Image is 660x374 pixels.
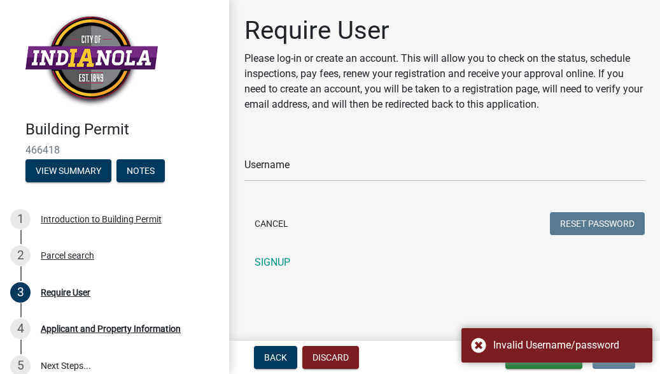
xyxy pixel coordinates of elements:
button: Cancel [244,212,298,235]
a: SIGNUP [244,250,645,275]
button: Back [254,346,297,369]
wm-modal-confirm: Summary [25,166,111,176]
button: Notes [116,159,165,182]
div: Parcel search [41,251,94,260]
button: Reset Password [550,212,645,235]
div: Require User [41,288,90,297]
div: 3 [10,282,31,303]
div: 1 [10,209,31,229]
button: View Summary [25,159,111,182]
div: 4 [10,319,31,339]
div: Introduction to Building Permit [41,215,162,224]
button: Discard [302,346,359,369]
span: Back [264,352,287,363]
div: Applicant and Property Information [41,324,181,333]
wm-modal-confirm: Notes [116,166,165,176]
h4: Building Permit [25,120,219,139]
p: Please log-in or create an account. This will allow you to check on the status, schedule inspecti... [244,51,645,112]
img: City of Indianola, Iowa [25,13,158,107]
span: 466418 [25,144,204,156]
div: 2 [10,245,31,266]
h1: Require User [244,15,645,46]
div: Invalid Username/password [493,338,643,353]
